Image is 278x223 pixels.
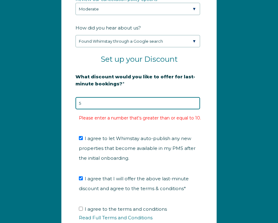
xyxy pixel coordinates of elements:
[101,55,178,64] span: Set up your Discount
[75,23,141,33] span: How did you hear about us?
[79,135,195,161] span: I agree to let Whimstay auto-publish any new properties that become available in my PMS after the...
[75,74,195,87] strong: What discount would you like to offer for last-minute bookings?
[79,115,201,121] label: Please enter a number that's greater than or equal to 10.
[79,207,83,211] input: I agree to the terms and conditionsRead Full Terms and Conditions*
[79,176,83,180] input: I agree that I will offer the above last-minute discount and agree to the terms & conditions*
[75,91,172,96] strong: 20% is recommended, minimum of 10%
[79,136,83,140] input: I agree to let Whimstay auto-publish any new properties that become available in my PMS after the...
[79,176,189,191] span: I agree that I will offer the above last-minute discount and agree to the terms & conditions
[79,215,153,221] a: Read Full Terms and Conditions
